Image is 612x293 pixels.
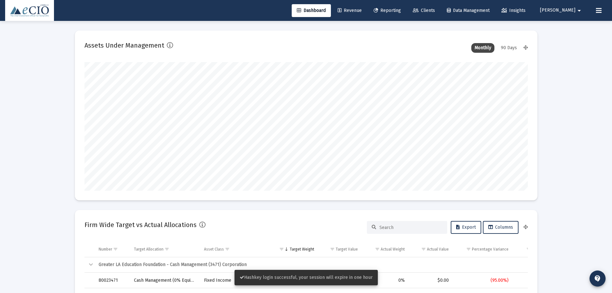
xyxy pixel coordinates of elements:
[532,4,591,17] button: [PERSON_NAME]
[84,220,197,230] h2: Firm Wide Target vs Actual Allocations
[575,4,583,17] mat-icon: arrow_drop_down
[414,277,449,284] div: $0.00
[84,40,164,50] h2: Assets Under Management
[94,273,129,288] td: 80023471
[379,225,442,230] input: Search
[483,221,519,234] button: Columns
[113,247,118,252] span: Show filter options for column 'Number'
[240,275,373,280] span: Hashkey login successful, your session will expire in one hour
[594,275,601,282] mat-icon: contact_support
[362,242,409,257] td: Column Actual Weight
[472,247,509,252] div: Percentage Variance
[408,4,440,17] a: Clients
[453,242,513,257] td: Column Percentage Variance
[375,247,380,252] span: Show filter options for column 'Actual Weight'
[279,247,284,252] span: Show filter options for column 'Target Weight'
[409,242,453,257] td: Column Actual Value
[84,257,94,273] td: Collapse
[200,242,272,257] td: Column Asset Class
[10,4,49,17] img: Dashboard
[129,273,200,288] td: Cash Management (0% Equity)
[290,247,314,252] div: Target Weight
[427,247,449,252] div: Actual Value
[451,221,481,234] button: Export
[94,242,129,257] td: Column Number
[456,224,476,230] span: Export
[333,4,367,17] a: Revenue
[518,277,558,284] div: ($6,723,916.30)
[99,247,112,252] div: Number
[540,8,575,13] span: [PERSON_NAME]
[374,8,401,13] span: Reporting
[225,247,230,252] span: Show filter options for column 'Asset Class'
[496,4,531,17] a: Insights
[466,247,471,252] span: Show filter options for column 'Percentage Variance'
[319,242,362,257] td: Column Target Value
[134,247,164,252] div: Target Allocation
[368,4,406,17] a: Reporting
[526,247,531,252] span: Show filter options for column 'Dollar Variance'
[442,4,495,17] a: Data Management
[367,277,405,284] div: 0%
[336,247,358,252] div: Target Value
[99,261,559,268] div: Greater LA Education Foundation - Cash Management (3471) Corporation
[513,242,564,257] td: Column Dollar Variance
[421,247,426,252] span: Show filter options for column 'Actual Value'
[330,247,335,252] span: Show filter options for column 'Target Value'
[413,8,435,13] span: Clients
[204,247,224,252] div: Asset Class
[338,8,362,13] span: Revenue
[164,247,169,252] span: Show filter options for column 'Target Allocation'
[447,8,490,13] span: Data Management
[471,43,494,53] div: Monthly
[488,224,513,230] span: Columns
[292,4,331,17] a: Dashboard
[200,273,272,288] td: Fixed Income
[381,247,405,252] div: Actual Weight
[272,242,319,257] td: Column Target Weight
[498,43,520,53] div: 90 Days
[297,8,326,13] span: Dashboard
[458,277,509,284] div: (95.00%)
[129,242,200,257] td: Column Target Allocation
[501,8,526,13] span: Insights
